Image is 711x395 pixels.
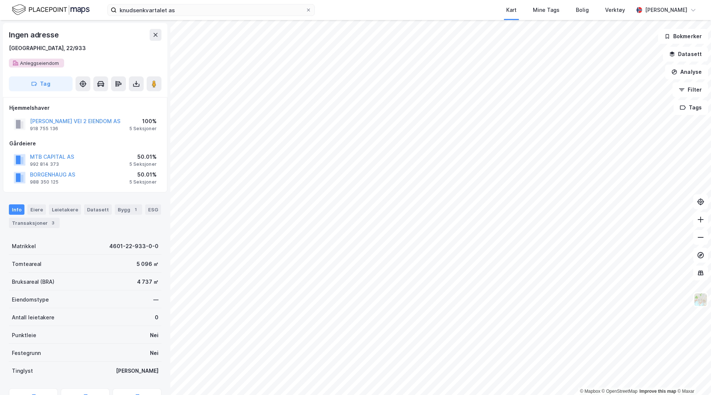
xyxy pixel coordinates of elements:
[9,139,161,148] div: Gårdeiere
[9,29,60,41] div: Ingen adresse
[129,179,157,185] div: 5 Seksjoner
[30,126,58,132] div: 918 755 136
[9,103,161,112] div: Hjemmelshaver
[12,331,36,340] div: Punktleie
[12,277,54,286] div: Bruksareal (BRA)
[9,76,73,91] button: Tag
[117,4,306,16] input: Søk på adresse, matrikkel, gårdeiere, leietakere eller personer
[116,366,158,375] div: [PERSON_NAME]
[12,260,41,269] div: Tomteareal
[694,293,708,307] img: Z
[115,204,142,215] div: Bygg
[658,29,708,44] button: Bokmerker
[674,100,708,115] button: Tags
[640,389,676,394] a: Improve this map
[9,44,86,53] div: [GEOGRAPHIC_DATA], 22/933
[663,47,708,62] button: Datasett
[137,260,158,269] div: 5 096 ㎡
[49,204,81,215] div: Leietakere
[150,349,158,358] div: Nei
[674,359,711,395] iframe: Chat Widget
[129,152,157,161] div: 50.01%
[27,204,46,215] div: Eiere
[672,82,708,97] button: Filter
[129,117,157,126] div: 100%
[137,277,158,286] div: 4 737 ㎡
[533,6,560,14] div: Mine Tags
[506,6,517,14] div: Kart
[665,65,708,79] button: Analyse
[84,204,112,215] div: Datasett
[12,242,36,251] div: Matrikkel
[109,242,158,251] div: 4601-22-933-0-0
[129,170,157,179] div: 50.01%
[129,161,157,167] div: 5 Seksjoner
[30,179,59,185] div: 988 350 125
[49,219,57,227] div: 3
[12,366,33,375] div: Tinglyst
[12,313,54,322] div: Antall leietakere
[132,206,139,213] div: 1
[150,331,158,340] div: Nei
[605,6,625,14] div: Verktøy
[12,349,41,358] div: Festegrunn
[645,6,687,14] div: [PERSON_NAME]
[145,204,161,215] div: ESG
[674,359,711,395] div: Kontrollprogram for chat
[155,313,158,322] div: 0
[9,218,60,228] div: Transaksjoner
[602,389,638,394] a: OpenStreetMap
[9,204,24,215] div: Info
[12,3,90,16] img: logo.f888ab2527a4732fd821a326f86c7f29.svg
[576,6,589,14] div: Bolig
[12,295,49,304] div: Eiendomstype
[129,126,157,132] div: 5 Seksjoner
[580,389,600,394] a: Mapbox
[153,295,158,304] div: —
[30,161,59,167] div: 992 814 373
